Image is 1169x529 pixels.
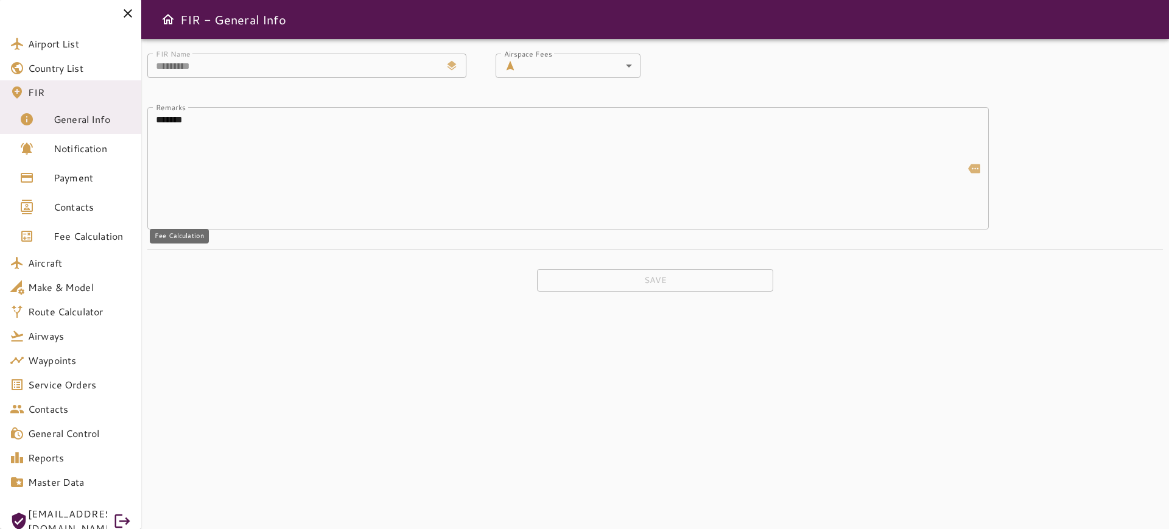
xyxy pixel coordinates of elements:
span: General Control [28,426,132,441]
span: Make & Model [28,280,132,295]
span: Contacts [54,200,132,214]
span: Reports [28,450,132,465]
span: Aircraft [28,256,132,270]
span: Route Calculator [28,304,132,319]
label: Airspace Fees [504,48,552,58]
label: Remarks [156,102,186,112]
h6: FIR - General Info [180,10,286,29]
span: Fee Calculation [54,229,132,243]
div: Fee Calculation [150,229,209,243]
span: Country List [28,61,132,75]
span: Airport List [28,37,132,51]
span: Airways [28,329,132,343]
span: Waypoints [28,353,132,368]
span: Payment [54,170,132,185]
label: FIR Name [156,48,191,58]
span: FIR [28,85,132,100]
span: Contacts [28,402,132,416]
div: ​ [521,54,641,78]
span: Notification [54,141,132,156]
span: Master Data [28,475,132,489]
span: General Info [54,112,132,127]
button: Open drawer [156,7,180,32]
span: Service Orders [28,377,132,392]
